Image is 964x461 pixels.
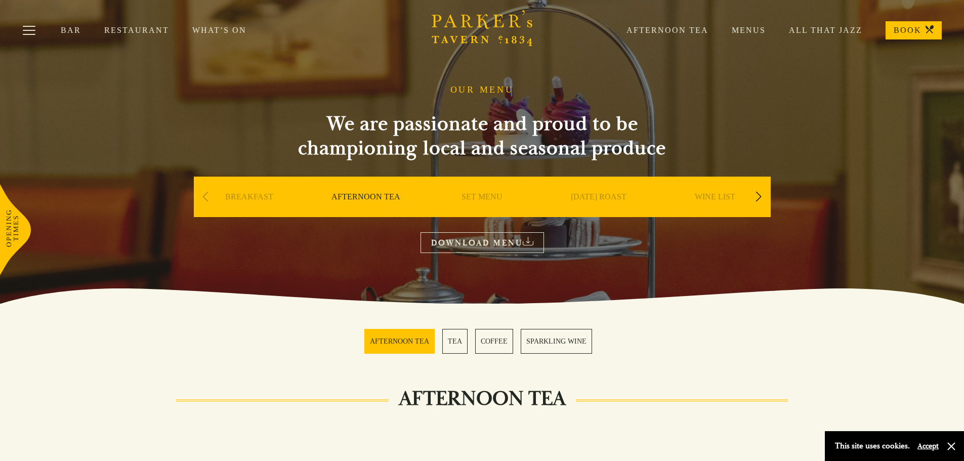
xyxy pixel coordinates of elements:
[427,177,538,247] div: 3 / 9
[659,177,771,247] div: 5 / 9
[280,112,685,160] h2: We are passionate and proud to be championing local and seasonal produce
[835,439,910,453] p: This site uses cookies.
[364,329,435,354] a: 1 / 4
[543,177,654,247] div: 4 / 9
[475,329,513,354] a: 3 / 4
[225,192,273,232] a: BREAKFAST
[442,329,468,354] a: 2 / 4
[946,441,956,451] button: Close and accept
[571,192,626,232] a: [DATE] ROAST
[199,186,213,208] div: Previous slide
[331,192,400,232] a: AFTERNOON TEA
[462,192,502,232] a: SET MENU
[917,441,939,451] button: Accept
[521,329,592,354] a: 4 / 4
[421,232,544,253] a: DOWNLOAD MENU
[194,177,305,247] div: 1 / 9
[752,186,766,208] div: Next slide
[450,85,514,96] h1: OUR MENU
[389,387,576,411] h2: AFTERNOON TEA
[695,192,735,232] a: WINE LIST
[310,177,422,247] div: 2 / 9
